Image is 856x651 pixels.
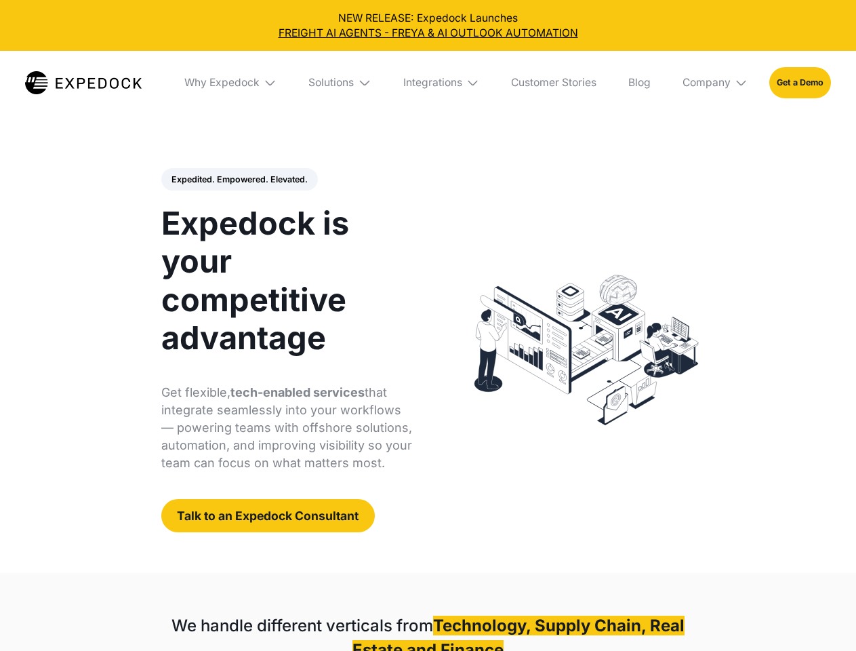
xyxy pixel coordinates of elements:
a: Get a Demo [769,67,831,98]
div: Company [682,76,731,90]
a: FREIGHT AI AGENTS - FREYA & AI OUTLOOK AUTOMATION [11,26,846,41]
div: Solutions [308,76,354,90]
h1: Expedock is your competitive advantage [161,204,413,357]
a: Blog [617,51,661,115]
div: Integrations [403,76,462,90]
strong: tech-enabled services [230,385,365,399]
a: Talk to an Expedock Consultant [161,499,375,532]
a: Customer Stories [500,51,607,115]
p: Get flexible, that integrate seamlessly into your workflows — powering teams with offshore soluti... [161,384,413,472]
div: NEW RELEASE: Expedock Launches [11,11,846,41]
strong: We handle different verticals from [171,616,433,635]
div: Why Expedock [184,76,260,90]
